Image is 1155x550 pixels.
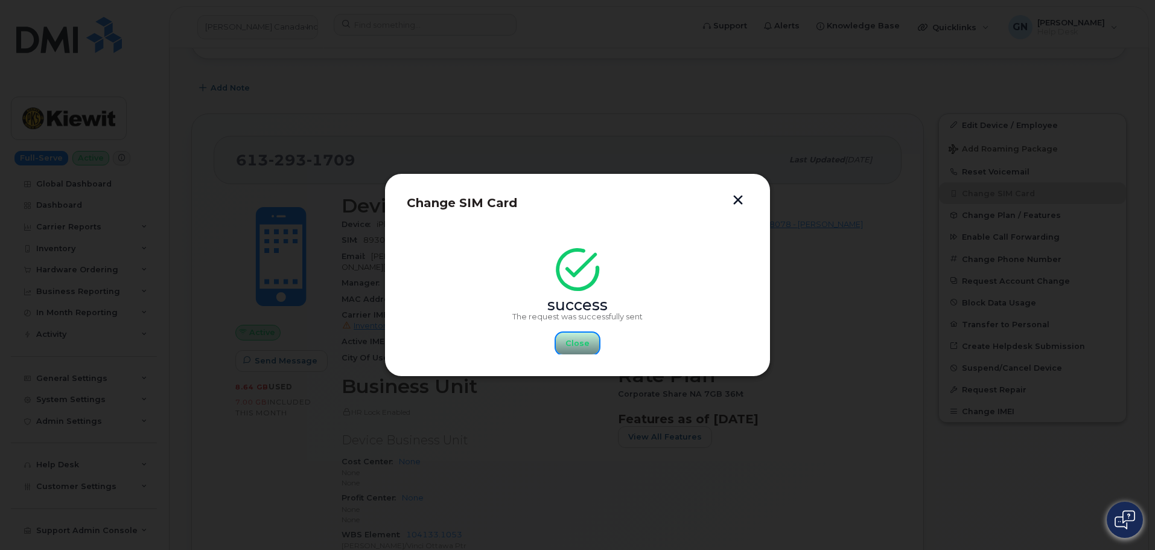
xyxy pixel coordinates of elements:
p: The request was successfully sent [407,312,748,322]
span: Change SIM Card [407,196,517,210]
div: success [407,301,748,310]
button: Close [556,333,599,354]
span: Close [565,337,590,349]
img: Open chat [1115,510,1135,529]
